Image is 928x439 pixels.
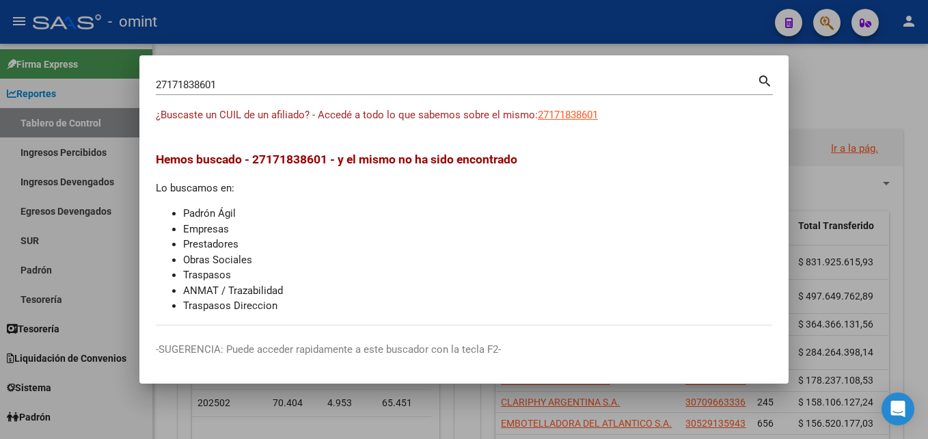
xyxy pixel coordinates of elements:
[183,298,772,314] li: Traspasos Direccion
[183,267,772,283] li: Traspasos
[156,152,517,166] span: Hemos buscado - 27171838601 - y el mismo no ha sido encontrado
[538,109,598,121] span: 27171838601
[183,252,772,268] li: Obras Sociales
[156,342,772,358] p: -SUGERENCIA: Puede acceder rapidamente a este buscador con la tecla F2-
[183,206,772,222] li: Padrón Ágil
[757,72,773,88] mat-icon: search
[156,150,772,314] div: Lo buscamos en:
[156,109,538,121] span: ¿Buscaste un CUIL de un afiliado? - Accedé a todo lo que sabemos sobre el mismo:
[882,393,914,425] div: Open Intercom Messenger
[183,283,772,299] li: ANMAT / Trazabilidad
[183,237,772,252] li: Prestadores
[183,222,772,237] li: Empresas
